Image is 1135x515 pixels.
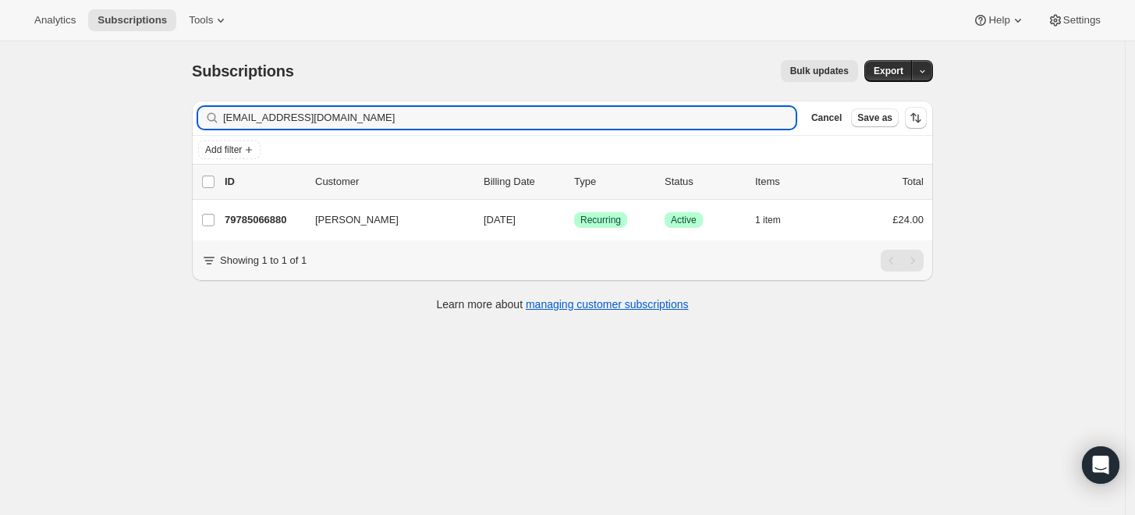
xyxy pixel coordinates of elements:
[1082,446,1119,484] div: Open Intercom Messenger
[225,209,924,231] div: 79785066880[PERSON_NAME][DATE]SuccessRecurringSuccessActive1 item£24.00
[671,214,697,226] span: Active
[963,9,1034,31] button: Help
[526,298,689,311] a: managing customer subscriptions
[755,174,833,190] div: Items
[192,62,294,80] span: Subscriptions
[665,174,743,190] p: Status
[484,174,562,190] p: Billing Date
[857,112,892,124] span: Save as
[580,214,621,226] span: Recurring
[179,9,238,31] button: Tools
[306,208,462,233] button: [PERSON_NAME]
[790,65,849,77] span: Bulk updates
[25,9,85,31] button: Analytics
[437,297,689,312] p: Learn more about
[34,14,76,27] span: Analytics
[98,14,167,27] span: Subscriptions
[755,214,781,226] span: 1 item
[574,174,652,190] div: Type
[484,214,516,226] span: [DATE]
[851,108,899,127] button: Save as
[892,214,924,226] span: £24.00
[315,212,399,228] span: [PERSON_NAME]
[905,107,927,129] button: Sort the results
[864,60,913,82] button: Export
[198,140,261,159] button: Add filter
[1038,9,1110,31] button: Settings
[805,108,848,127] button: Cancel
[225,174,303,190] p: ID
[903,174,924,190] p: Total
[874,65,903,77] span: Export
[881,250,924,272] nav: Pagination
[205,144,242,156] span: Add filter
[315,174,471,190] p: Customer
[220,253,307,268] p: Showing 1 to 1 of 1
[781,60,858,82] button: Bulk updates
[811,112,842,124] span: Cancel
[988,14,1009,27] span: Help
[225,212,303,228] p: 79785066880
[1063,14,1101,27] span: Settings
[189,14,213,27] span: Tools
[223,107,796,129] input: Filter subscribers
[225,174,924,190] div: IDCustomerBilling DateTypeStatusItemsTotal
[88,9,176,31] button: Subscriptions
[755,209,798,231] button: 1 item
